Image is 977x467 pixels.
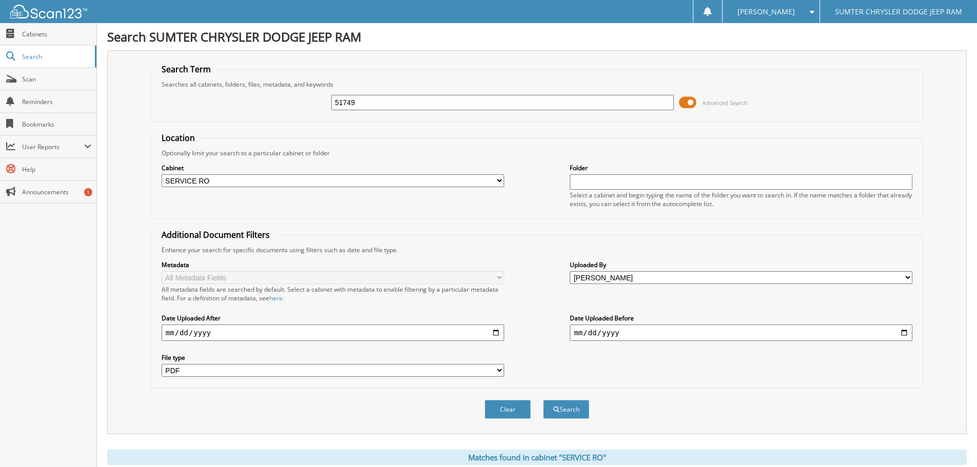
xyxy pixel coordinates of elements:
[162,285,504,302] div: All metadata fields are searched by default. Select a cabinet with metadata to enable filtering b...
[162,324,504,341] input: start
[156,246,918,254] div: Enhance your search for specific documents using filters such as date and file type.
[156,229,275,240] legend: Additional Document Filters
[156,64,216,75] legend: Search Term
[22,30,91,38] span: Cabinets
[22,52,90,61] span: Search
[22,97,91,106] span: Reminders
[22,120,91,129] span: Bookmarks
[737,9,795,15] span: [PERSON_NAME]
[22,75,91,84] span: Scan
[570,260,912,269] label: Uploaded By
[156,132,200,144] legend: Location
[570,314,912,322] label: Date Uploaded Before
[10,5,87,18] img: scan123-logo-white.svg
[156,80,918,89] div: Searches all cabinets, folders, files, metadata, and keywords
[107,450,967,465] div: Matches found in cabinet "SERVICE RO"
[162,353,504,362] label: File type
[162,164,504,172] label: Cabinet
[485,400,531,419] button: Clear
[269,294,283,302] a: here
[570,164,912,172] label: Folder
[835,9,962,15] span: SUMTER CHRYSLER DODGE JEEP RAM
[702,99,748,107] span: Advanced Search
[22,188,91,196] span: Announcements
[107,28,967,45] h1: Search SUMTER CHRYSLER DODGE JEEP RAM
[543,400,589,419] button: Search
[162,314,504,322] label: Date Uploaded After
[22,143,84,151] span: User Reports
[162,260,504,269] label: Metadata
[570,324,912,341] input: end
[84,188,92,196] div: 1
[156,149,918,157] div: Optionally limit your search to a particular cabinet or folder
[22,165,91,174] span: Help
[570,191,912,208] div: Select a cabinet and begin typing the name of the folder you want to search in. If the name match...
